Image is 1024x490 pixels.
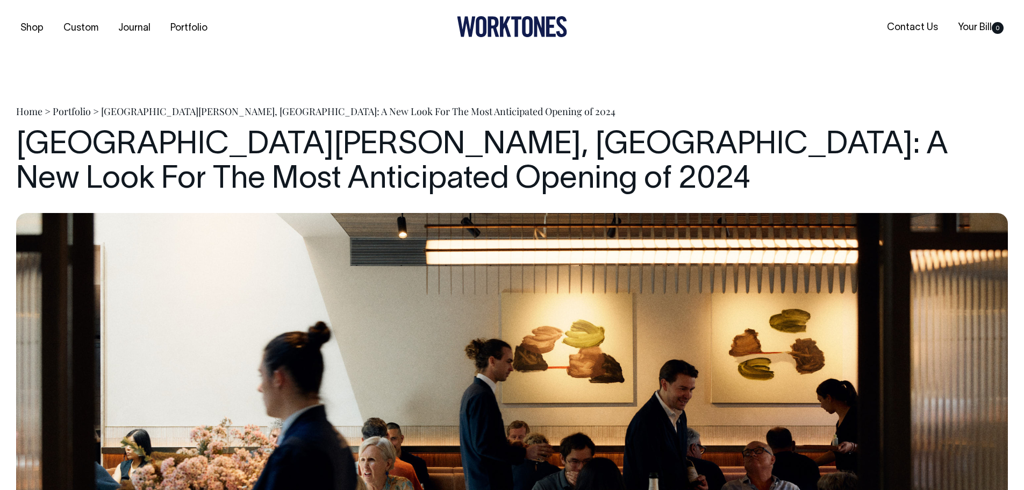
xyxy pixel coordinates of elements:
a: Home [16,105,42,118]
span: [GEOGRAPHIC_DATA][PERSON_NAME], [GEOGRAPHIC_DATA]: A New Look For The Most Anticipated Opening of... [101,105,615,118]
h1: [GEOGRAPHIC_DATA][PERSON_NAME], [GEOGRAPHIC_DATA]: A New Look For The Most Anticipated Opening of... [16,129,1008,197]
a: Your Bill0 [954,19,1008,37]
a: Journal [114,19,155,37]
span: 0 [992,22,1004,34]
a: Portfolio [53,105,91,118]
a: Portfolio [166,19,212,37]
a: Custom [59,19,103,37]
span: > [45,105,51,118]
a: Contact Us [883,19,942,37]
a: Shop [16,19,48,37]
span: > [93,105,99,118]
